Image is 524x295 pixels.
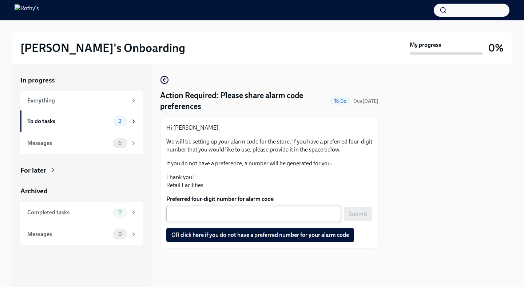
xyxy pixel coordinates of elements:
strong: [DATE] [362,98,378,104]
div: To do tasks [27,117,110,125]
a: In progress [20,76,143,85]
div: For later [20,166,46,175]
p: We will be setting up your alarm code for the store. If you have a preferred four-digit number th... [166,138,372,154]
a: For later [20,166,143,175]
span: Due [353,98,378,104]
a: Messages0 [20,223,143,245]
div: Everything [27,97,127,105]
a: Everything [20,91,143,110]
span: To Do [330,98,350,104]
h4: Action Required: Please share alarm code preferences [160,90,327,112]
a: Completed tasks0 [20,202,143,223]
h3: 0% [488,41,504,54]
a: To do tasks2 [20,110,143,132]
h2: [PERSON_NAME]'s Onboarding [20,41,185,55]
p: Thank you! Retail Facilities [166,173,372,189]
button: OR click here if you do not have a preferred number for your alarm code [166,228,354,242]
div: Messages [27,139,110,147]
a: Archived [20,186,143,196]
p: Hi [PERSON_NAME], [166,124,372,132]
a: Messages6 [20,132,143,154]
span: 0 [114,210,126,215]
div: Messages [27,230,110,238]
span: 2 [114,118,126,124]
label: Preferred four-digit number for alarm code [166,195,372,203]
span: 6 [114,140,126,146]
span: OR click here if you do not have a preferred number for your alarm code [171,231,349,239]
span: September 28th, 2025 12:00 [353,98,378,105]
strong: My progress [410,41,441,49]
img: Rothy's [15,4,39,16]
div: Completed tasks [27,209,110,217]
span: 0 [114,231,126,237]
p: If you do not have a preference, a number will be generated for you. [166,159,372,167]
